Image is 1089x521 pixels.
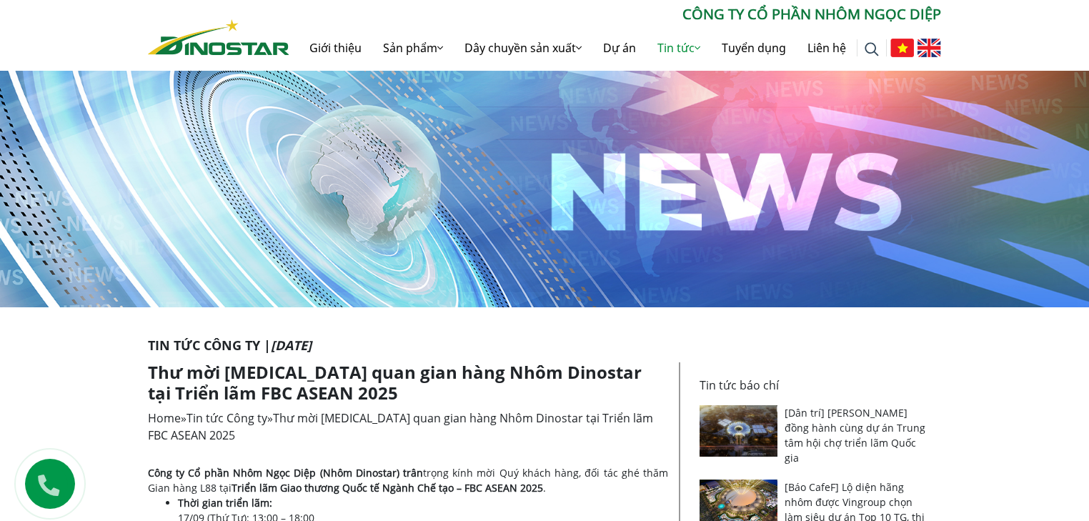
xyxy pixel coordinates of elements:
img: Tiếng Việt [890,39,914,57]
img: English [918,39,941,57]
a: Giới thiệu [299,25,372,71]
img: [Dân trí] Nhôm Ngọc Diệp đồng hành cùng dự án Trung tâm hội chợ triển lãm Quốc gia [700,405,777,457]
img: search [865,42,879,56]
a: [Dân trí] [PERSON_NAME] đồng hành cùng dự án Trung tâm hội chợ triển lãm Quốc gia [785,406,925,465]
a: Tin tức Công ty [187,410,267,426]
a: Home [148,410,181,426]
a: Tuyển dụng [711,25,797,71]
a: Sản phẩm [372,25,454,71]
span: Thư mời [MEDICAL_DATA] quan gian hàng Nhôm Dinostar tại Triển lãm FBC ASEAN 2025 [148,410,653,443]
img: Nhôm Dinostar [148,19,289,55]
i: [DATE] [271,337,312,354]
strong: Triển lãm Giao thương Quốc tế Ngành Chế tạo – FBC ASEAN 2025 [232,481,543,495]
span: » » [148,410,653,443]
h1: Thư mời [MEDICAL_DATA] quan gian hàng Nhôm Dinostar tại Triển lãm FBC ASEAN 2025 [148,362,668,404]
p: Tin tức Công ty | [148,336,941,355]
strong: Công ty Cổ phần Nhôm Ngọc Diệp (Nhôm Dinostar) trân [148,466,423,480]
p: CÔNG TY CỔ PHẦN NHÔM NGỌC DIỆP [289,4,941,25]
div: trọng kính mời Quý khách hàng, đối tác ghé thăm Gian hàng L88 tại . [148,465,668,495]
a: Dự án [592,25,647,71]
a: Liên hệ [797,25,857,71]
strong: Thời gian triển lãm: [178,496,272,510]
p: Tin tức báo chí [700,377,933,394]
a: Tin tức [647,25,711,71]
a: Dây chuyền sản xuất [454,25,592,71]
